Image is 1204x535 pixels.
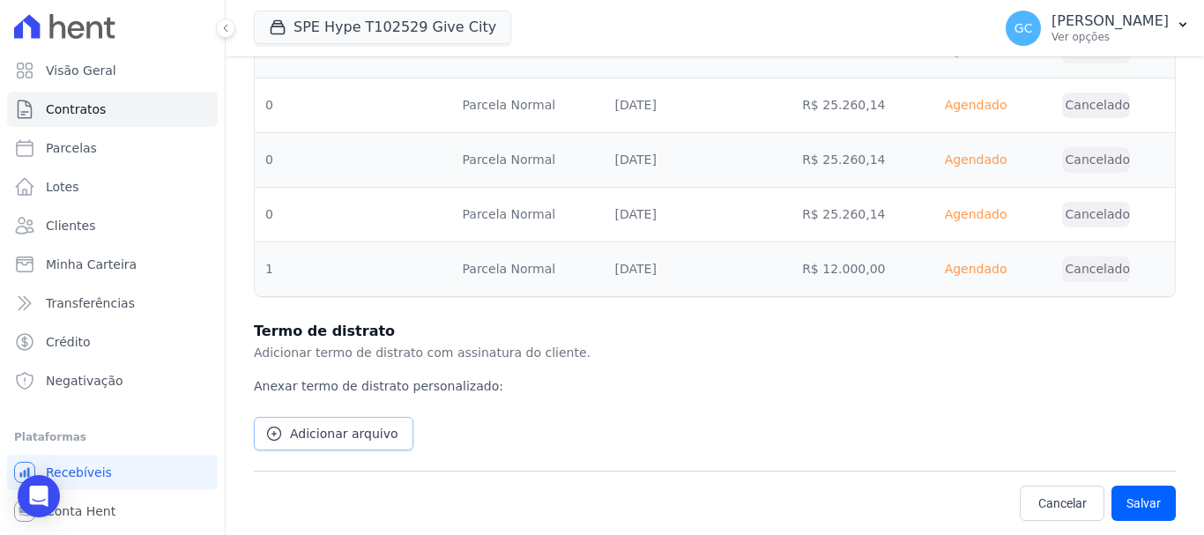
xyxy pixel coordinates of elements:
[254,11,511,44] button: SPE Hype T102529 Give City
[255,188,452,242] td: 0
[792,188,931,242] td: R$ 25.260,14
[1111,486,1176,521] button: Salvar
[46,217,95,234] span: Clientes
[255,242,452,297] td: 1
[46,62,116,79] span: Visão Geral
[452,242,605,297] td: Parcela Normal
[941,256,1007,282] div: Agendado
[1062,202,1131,227] div: Cancelado
[7,363,218,398] a: Negativação
[452,188,605,242] td: Parcela Normal
[46,294,135,312] span: Transferências
[1062,147,1131,173] div: Cancelado
[7,247,218,282] a: Minha Carteira
[46,464,112,481] span: Recebíveis
[254,363,1176,396] p: Anexar termo de distrato personalizado:
[255,133,452,188] td: 0
[46,256,137,273] span: Minha Carteira
[7,286,218,321] a: Transferências
[1062,256,1131,282] div: Cancelado
[941,93,1007,118] div: Agendado
[14,427,211,448] div: Plataformas
[1052,30,1169,44] p: Ver opções
[792,133,931,188] td: R$ 25.260,14
[46,372,123,390] span: Negativação
[605,188,792,242] td: [DATE]
[254,417,413,450] a: Adicionar arquivo
[7,169,218,204] a: Lotes
[792,78,931,133] td: R$ 25.260,14
[46,178,79,196] span: Lotes
[46,139,97,157] span: Parcelas
[46,100,106,118] span: Contratos
[792,242,931,297] td: R$ 12.000,00
[7,92,218,127] a: Contratos
[1052,12,1169,30] p: [PERSON_NAME]
[605,133,792,188] td: [DATE]
[7,130,218,166] a: Parcelas
[7,494,218,529] a: Conta Hent
[941,202,1007,227] div: Agendado
[18,475,60,517] div: Open Intercom Messenger
[992,4,1204,53] button: GC [PERSON_NAME] Ver opções
[1062,93,1131,118] div: Cancelado
[605,78,792,133] td: [DATE]
[452,78,605,133] td: Parcela Normal
[46,333,91,351] span: Crédito
[254,321,1176,363] h2: Termo de distrato
[254,342,1176,363] p: Adicionar termo de distrato com assinatura do cliente.
[605,242,792,297] td: [DATE]
[941,147,1007,173] div: Agendado
[1038,494,1087,512] span: Cancelar
[46,502,115,520] span: Conta Hent
[290,425,398,442] span: Adicionar arquivo
[255,78,452,133] td: 0
[452,133,605,188] td: Parcela Normal
[1014,22,1033,34] span: GC
[7,324,218,360] a: Crédito
[7,455,218,490] a: Recebíveis
[7,208,218,243] a: Clientes
[7,53,218,88] a: Visão Geral
[1020,486,1104,521] a: Cancelar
